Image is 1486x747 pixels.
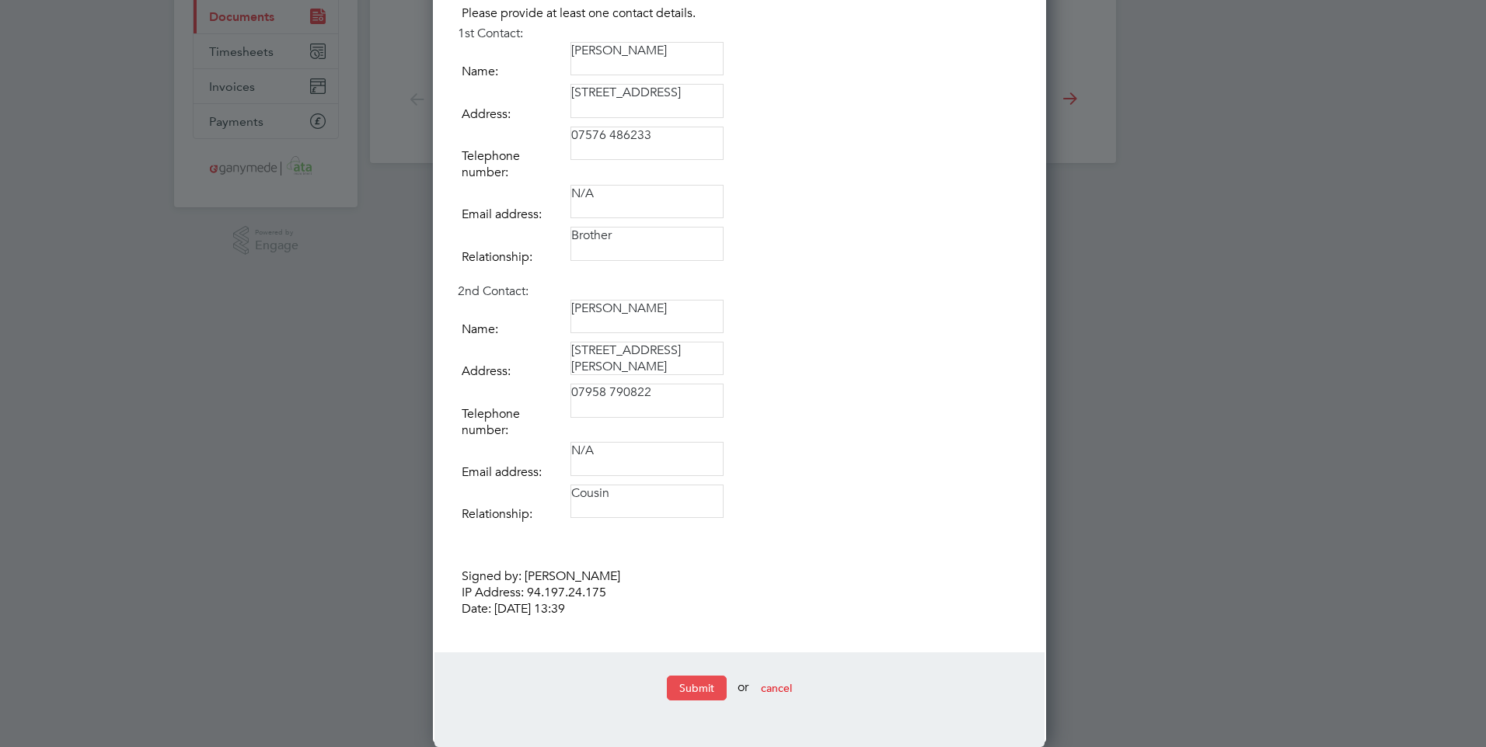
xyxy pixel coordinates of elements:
[748,676,804,700] button: cancel
[458,283,1021,300] h2: 2nd Contact:
[458,203,570,227] p: Email address:
[761,681,792,695] span: cancel
[458,360,570,384] p: Address:
[667,676,727,700] button: Submit
[458,318,570,342] p: Name:
[458,102,570,127] p: Address:
[458,245,570,269] p: Relationship:
[458,502,570,526] p: Relationship:
[458,144,570,185] p: Telephone number:
[458,565,1021,620] p: Signed by: [PERSON_NAME] IP Address: 94.197.24.175 Date: [DATE] 13:39
[458,676,1021,716] li: or
[458,460,570,485] p: Email address:
[458,26,1021,42] h2: 1st Contact:
[458,402,570,443] p: Telephone number:
[458,60,570,84] p: Name:
[458,2,1021,26] p: Please provide at least one contact details.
